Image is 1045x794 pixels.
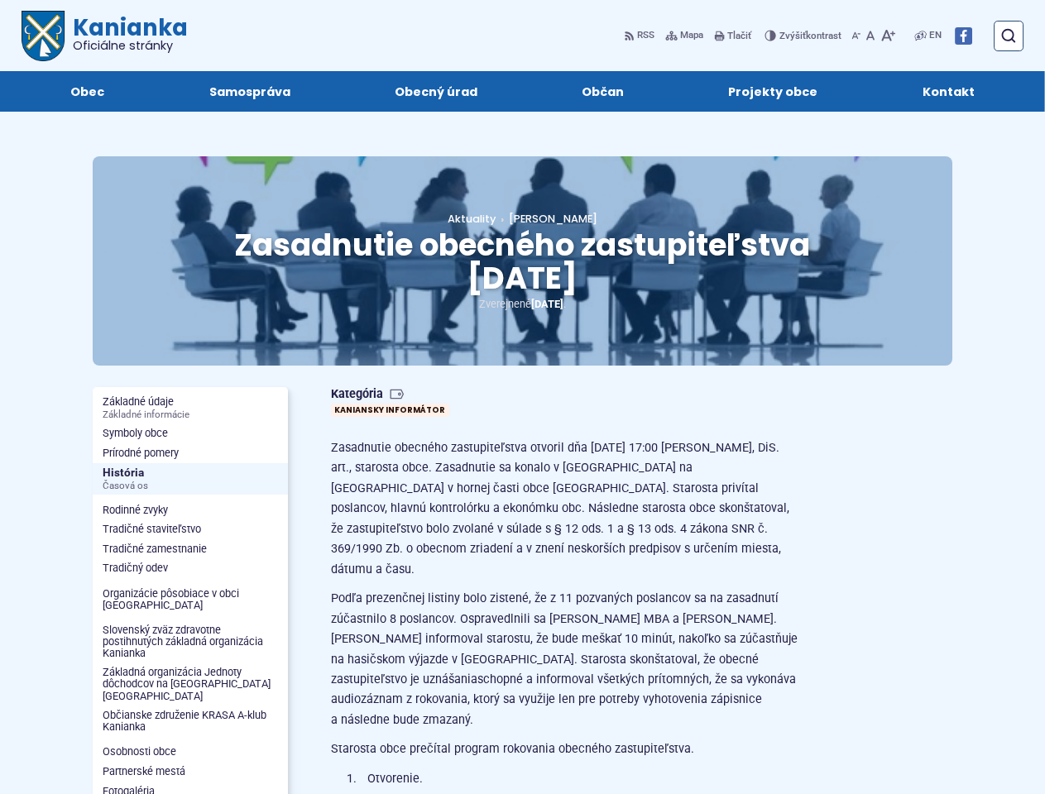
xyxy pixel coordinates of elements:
[331,438,801,580] p: Zasadnutie obecného zastupiteľstva otvoril dňa [DATE] 17:00 [PERSON_NAME], DiS. art., starosta ob...
[65,17,188,52] span: Kanianka
[543,71,663,111] a: Občan
[234,223,810,299] span: Zasadnutie obecného zastupiteľstva [DATE]
[779,31,841,41] span: kontrast
[93,559,289,579] a: Tradičný odev
[727,31,751,41] span: Tlačiť
[712,22,754,50] button: Tlačiť
[103,743,277,763] span: Osobnosti obce
[135,295,911,313] p: Zverejnené .
[779,30,806,41] span: Zvýšiť
[689,71,856,111] a: Projekty obce
[929,27,942,44] span: EN
[765,22,844,50] button: Zvýšiťkontrast
[103,463,277,495] span: História
[93,443,289,463] a: Prírodné pomery
[209,71,290,111] span: Samospráva
[103,539,277,559] span: Tradičné zamestnanie
[448,212,496,226] a: Aktuality
[103,443,277,463] span: Prírodné pomery
[93,423,289,443] a: Symboly obce
[356,71,516,111] a: Obecný úrad
[70,71,104,111] span: Obec
[103,762,277,782] span: Partnerské mestá
[93,584,289,615] a: Organizácie pôsobiace v obci [GEOGRAPHIC_DATA]
[878,22,899,50] button: Zväčšiť veľkosť písma
[103,519,277,539] span: Tradičné staviteľstvo
[582,71,624,111] span: Občan
[103,584,277,615] span: Organizácie pôsobiace v obci [GEOGRAPHIC_DATA]
[331,739,801,759] p: Starosta obce prečítal program rokovania obecného zastupiteľstva.
[103,663,277,706] span: Základná organizácia Jednoty dôchodcov na [GEOGRAPHIC_DATA] [GEOGRAPHIC_DATA]
[93,519,289,539] a: Tradičné staviteľstvo
[347,769,801,789] li: Otvorenie.
[103,559,277,579] span: Tradičný odev
[93,706,289,737] a: Občianske združenie KRASA A-klub Kanianka
[93,663,289,706] a: Základná organizácia Jednoty dôchodcov na [GEOGRAPHIC_DATA] [GEOGRAPHIC_DATA]
[93,743,289,763] a: Osobnosti obce
[509,212,597,226] span: [PERSON_NAME]
[883,71,1013,111] a: Kontakt
[331,589,801,730] p: Podľa prezenčnej listiny bolo zistené, že z 11 pozvaných poslancov sa na zasadnutí zúčastnilo 8 p...
[331,404,450,418] a: Kaniansky informátor
[103,409,277,420] span: Základné informácie
[103,392,277,423] span: Základné údaje
[103,620,277,663] span: Slovenský zväz zdravotne postihnutých základná organizácia Kanianka
[93,762,289,782] a: Partnerské mestá
[73,40,188,51] span: Oficiálne stránky
[864,22,877,50] button: Nastaviť pôvodnú veľkosť písma
[849,22,864,50] button: Zmenšiť veľkosť písma
[395,71,477,111] span: Obecný úrad
[103,481,277,491] span: Časová os
[531,298,563,310] span: [DATE]
[663,22,707,50] a: Mapa
[955,27,972,45] img: Prejsť na Facebook stránku
[103,500,277,520] span: Rodinné zvyky
[923,71,975,111] span: Kontakt
[93,620,289,663] a: Slovenský zväz zdravotne postihnutých základná organizácia Kanianka
[22,11,65,61] img: Prejsť na domovskú stránku
[93,539,289,559] a: Tradičné zamestnanie
[927,27,944,44] a: EN
[93,392,289,423] a: Základné údajeZákladné informácie
[728,71,817,111] span: Projekty obce
[22,11,188,61] a: Logo Kanianka, prejsť na domovskú stránku.
[496,212,598,226] a: [PERSON_NAME]
[680,27,703,44] span: Mapa
[93,463,289,495] a: HistóriaČasová os
[637,27,654,44] span: RSS
[170,71,329,111] a: Samospráva
[103,706,277,737] span: Občianske združenie KRASA A-klub Kanianka
[93,500,289,520] a: Rodinné zvyky
[331,387,455,402] span: Kategória
[31,71,143,111] a: Obec
[624,22,657,50] a: RSS
[103,423,277,443] span: Symboly obce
